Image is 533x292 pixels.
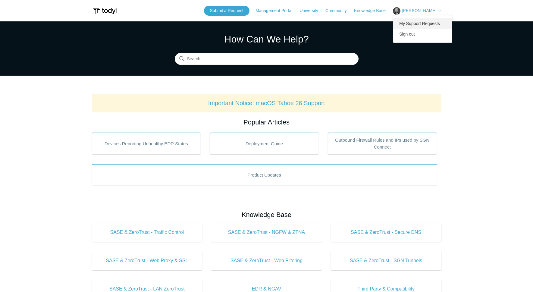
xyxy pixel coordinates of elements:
[101,229,193,236] span: SASE & ZeroTrust - Traffic Control
[325,8,353,14] a: Community
[101,257,193,264] span: SASE & ZeroTrust - Web Proxy & SSL
[220,257,313,264] span: SASE & ZeroTrust - Web Filtering
[393,7,441,15] button: [PERSON_NAME]
[92,164,437,186] a: Product Updates
[256,8,298,14] a: Management Portal
[340,257,432,264] span: SASE & ZeroTrust - SGN Tunnels
[208,100,325,106] a: Important Notice: macOS Tahoe 26 Support
[92,251,202,270] a: SASE & ZeroTrust - Web Proxy & SSL
[175,32,359,46] h1: How Can We Help?
[402,8,436,13] span: [PERSON_NAME]
[393,29,452,39] a: Sign out
[92,133,201,154] a: Devices Reporting Unhealthy EDR States
[175,53,359,65] input: Search
[92,117,441,127] h2: Popular Articles
[211,251,322,270] a: SASE & ZeroTrust - Web Filtering
[204,6,249,16] a: Submit a Request
[328,133,437,154] a: Outbound Firewall Rules and IPs used by SGN Connect
[210,133,319,154] a: Deployment Guide
[340,229,432,236] span: SASE & ZeroTrust - Secure DNS
[92,210,441,220] h2: Knowledge Base
[92,223,202,242] a: SASE & ZeroTrust - Traffic Control
[299,8,324,14] a: University
[92,5,118,17] img: Todyl Support Center Help Center home page
[220,229,313,236] span: SASE & ZeroTrust - NGFW & ZTNA
[331,223,441,242] a: SASE & ZeroTrust - Secure DNS
[393,18,452,29] a: My Support Requests
[331,251,441,270] a: SASE & ZeroTrust - SGN Tunnels
[354,8,392,14] a: Knowledge Base
[211,223,322,242] a: SASE & ZeroTrust - NGFW & ZTNA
